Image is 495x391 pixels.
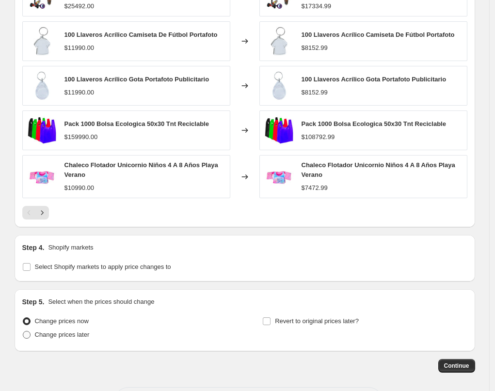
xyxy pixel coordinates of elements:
[35,317,89,325] span: Change prices now
[438,359,475,373] button: Continue
[22,297,45,307] h2: Step 5.
[265,116,294,145] img: pack-1000-bolsa-ecologica-50x30-tnt-reciclable-190380_80x.jpg
[48,297,154,307] p: Select when the prices should change
[64,76,209,83] span: 100 Llaveros Acrílico Gota Portafoto Publicitario
[265,27,294,56] img: 100-llaveros-acrilico-camiseta-de-futbol-portafoto-493743_80x.jpg
[302,76,447,83] span: 100 Llaveros Acrílico Gota Portafoto Publicitario
[444,362,469,370] span: Continue
[22,206,49,219] nav: Pagination
[302,132,335,142] div: $108792.99
[22,243,45,252] h2: Step 4.
[48,243,93,252] p: Shopify markets
[302,161,455,178] span: Chaleco Flotador Unicornio Niños 4 A 8 Años Playa Verano
[28,162,57,191] img: chaleco-flotador-unicornio-ninos-4-a-8-anos-playa-verano-266438_80x.jpg
[64,31,218,38] span: 100 Llaveros Acrílico Camiseta De Fútbol Portafoto
[302,88,328,97] div: $8152.99
[28,71,57,100] img: 100-llaveros-acrilico-gota-portafoto-publicitario-201388_80x.jpg
[64,183,94,193] div: $10990.00
[35,263,171,270] span: Select Shopify markets to apply price changes to
[275,317,359,325] span: Revert to original prices later?
[64,120,209,127] span: Pack 1000 Bolsa Ecologica 50x30 Tnt Reciclable
[64,161,218,178] span: Chaleco Flotador Unicornio Niños 4 A 8 Años Playa Verano
[64,132,98,142] div: $159990.00
[265,71,294,100] img: 100-llaveros-acrilico-gota-portafoto-publicitario-201388_80x.jpg
[64,43,94,53] div: $11990.00
[302,31,455,38] span: 100 Llaveros Acrílico Camiseta De Fútbol Portafoto
[35,206,49,219] button: Next
[64,88,94,97] div: $11990.00
[35,331,90,338] span: Change prices later
[265,162,294,191] img: chaleco-flotador-unicornio-ninos-4-a-8-anos-playa-verano-266438_80x.jpg
[64,1,94,11] div: $25492.00
[302,43,328,53] div: $8152.99
[28,116,57,145] img: pack-1000-bolsa-ecologica-50x30-tnt-reciclable-190380_80x.jpg
[302,120,446,127] span: Pack 1000 Bolsa Ecologica 50x30 Tnt Reciclable
[28,27,57,56] img: 100-llaveros-acrilico-camiseta-de-futbol-portafoto-493743_80x.jpg
[302,1,331,11] div: $17334.99
[302,183,328,193] div: $7472.99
